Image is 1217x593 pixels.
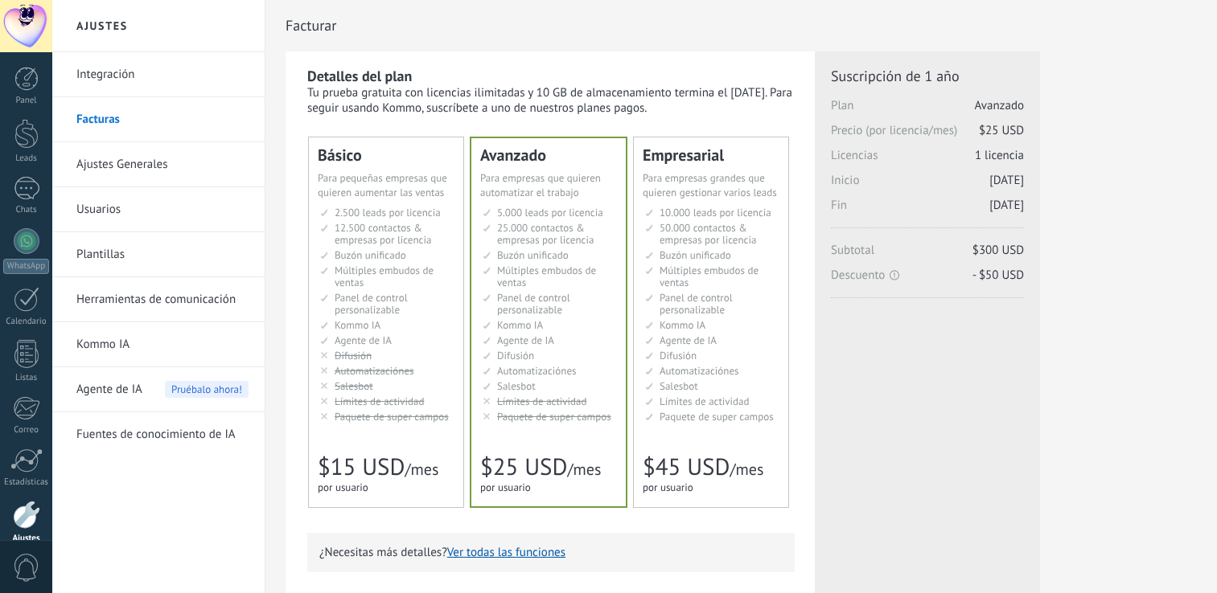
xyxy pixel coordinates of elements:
a: Plantillas [76,232,249,277]
span: Inicio [831,173,1024,198]
span: Fin [831,198,1024,223]
span: /mes [405,459,438,480]
span: Automatizaciónes [497,364,577,378]
span: Licencias [831,148,1024,173]
span: [DATE] [989,173,1024,188]
div: Tu prueba gratuita con licencias ilimitadas y 10 GB de almacenamiento termina el [DATE]. Para seg... [307,85,795,116]
span: Múltiples embudos de ventas [660,264,759,289]
div: Listas [3,373,50,383]
span: Descuento [831,268,1024,283]
span: 12.500 contactos & empresas por licencia [335,221,431,247]
a: Herramientas de comunicación [76,277,249,322]
a: Kommo IA [76,322,249,367]
li: Ajustes Generales [52,142,265,187]
a: Integración [76,52,249,97]
span: Automatizaciónes [660,364,739,378]
span: Para empresas grandes que quieren gestionar varios leads [643,171,777,199]
li: Facturas [52,97,265,142]
span: 25.000 contactos & empresas por licencia [497,221,594,247]
span: Agente de IA [76,367,142,412]
span: Kommo IA [660,318,705,332]
li: Integración [52,52,265,97]
span: $45 USD [643,452,730,482]
span: [DATE] [989,198,1024,213]
span: Precio (por licencia/mes) [831,123,1024,148]
span: Avanzado [975,98,1024,113]
span: Suscripción de 1 año [831,67,1024,85]
span: por usuario [480,481,531,494]
p: ¿Necesitas más detalles? [319,545,783,560]
span: Salesbot [660,379,698,393]
span: por usuario [643,481,693,494]
span: Agente de IA [497,333,554,347]
li: Herramientas de comunicación [52,277,265,322]
span: Panel de control personalizable [335,291,408,317]
span: $15 USD [318,452,405,482]
span: Buzón unificado [660,248,731,262]
span: Límites de actividad [660,395,750,408]
li: Agente de IA [52,367,265,412]
span: Múltiples embudos de ventas [497,264,596,289]
span: Difusión [660,349,697,362]
span: 10.000 leads por licencia [660,206,771,219]
span: 1 licencia [975,148,1024,163]
li: Plantillas [52,232,265,277]
span: $25 USD [480,452,567,482]
span: por usuario [318,481,368,494]
span: Múltiples embudos de ventas [335,264,434,289]
span: Paquete de super campos [660,410,774,423]
div: Ajustes [3,534,50,544]
li: Usuarios [52,187,265,232]
span: Subtotal [831,243,1024,268]
span: Pruébalo ahora! [165,381,249,398]
span: $25 USD [979,123,1024,138]
li: Kommo IA [52,322,265,367]
span: Automatizaciónes [335,364,414,378]
span: Buzón unificado [335,248,406,262]
span: Límites de actividad [335,395,425,408]
a: Usuarios [76,187,249,232]
a: Facturas [76,97,249,142]
span: Límites de actividad [497,395,587,408]
button: Ver todas las funciones [447,545,565,560]
b: Detalles del plan [307,67,412,85]
span: Kommo IA [335,318,380,332]
span: /mes [730,459,763,480]
div: Básico [318,147,454,163]
span: Para empresas que quieren automatizar el trabajo [480,171,601,199]
span: Para pequeñas empresas que quieren aumentar las ventas [318,171,447,199]
li: Fuentes de conocimiento de IA [52,412,265,456]
div: Leads [3,153,50,164]
span: Panel de control personalizable [660,291,733,317]
span: $300 USD [972,243,1024,258]
a: Ajustes Generales [76,142,249,187]
span: 5.000 leads por licencia [497,206,603,219]
span: Paquete de super campos [335,410,449,423]
span: 50.000 contactos & empresas por licencia [660,221,756,247]
div: Avanzado [480,147,617,163]
div: Correo [3,425,50,436]
div: Panel [3,96,50,106]
span: Salesbot [497,379,536,393]
div: Chats [3,205,50,215]
span: Facturar [286,17,336,34]
div: WhatsApp [3,259,49,274]
span: - $50 USD [972,268,1024,283]
span: Salesbot [335,379,373,393]
span: Agente de IA [335,333,392,347]
span: Buzón unificado [497,248,569,262]
span: Difusión [497,349,534,362]
a: Agente de IA Pruébalo ahora! [76,367,249,412]
div: Estadísticas [3,477,50,488]
span: Plan [831,98,1024,123]
span: Kommo IA [497,318,543,332]
span: Difusión [335,349,372,362]
div: Empresarial [643,147,779,163]
div: Calendario [3,317,50,327]
span: Panel de control personalizable [497,291,570,317]
span: 2.500 leads por licencia [335,206,441,219]
span: Agente de IA [660,333,717,347]
a: Fuentes de conocimiento de IA [76,412,249,457]
span: Paquete de super campos [497,410,611,423]
span: /mes [567,459,601,480]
